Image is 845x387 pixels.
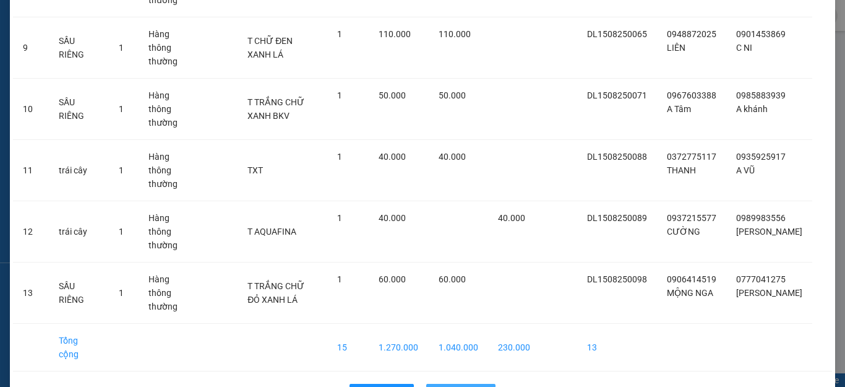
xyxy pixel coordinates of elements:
[439,274,466,284] span: 60.000
[49,201,109,263] td: trái cây
[379,213,406,223] span: 40.000
[337,152,342,162] span: 1
[736,288,802,298] span: [PERSON_NAME]
[247,36,293,59] span: T CHỮ ĐEN XANH LÁ
[337,274,342,284] span: 1
[736,152,786,162] span: 0935925917
[736,90,786,100] span: 0985883939
[577,324,657,372] td: 13
[736,227,802,237] span: [PERSON_NAME]
[49,140,109,201] td: trái cây
[327,324,369,372] td: 15
[119,43,124,53] span: 1
[667,104,691,114] span: A Tâm
[667,165,696,175] span: THANH
[379,29,411,39] span: 110.000
[247,227,296,237] span: T AQUAFINA
[736,29,786,39] span: 0901453869
[736,213,786,223] span: 0989983556
[119,288,124,298] span: 1
[13,17,49,79] td: 9
[139,140,195,201] td: Hàng thông thường
[247,97,304,121] span: T TRẮNG CHỮ XANH BKV
[27,81,159,91] span: ----------------------------------------------
[439,152,466,162] span: 40.000
[667,288,713,298] span: MỘNG NGA
[587,152,647,162] span: DL1508250088
[119,165,124,175] span: 1
[439,29,471,39] span: 110.000
[667,152,716,162] span: 0372775117
[49,263,109,324] td: SẦU RIÊNG
[379,274,406,284] span: 60.000
[94,71,140,77] span: ĐT: 0935 882 082
[439,90,466,100] span: 50.000
[667,90,716,100] span: 0967603388
[83,30,136,40] strong: 1900 633 614
[498,213,525,223] span: 40.000
[379,90,406,100] span: 50.000
[5,48,76,54] span: VP Gửi: [PERSON_NAME]
[13,79,49,140] td: 10
[667,29,716,39] span: 0948872025
[667,274,716,284] span: 0906414519
[139,263,195,324] td: Hàng thông thường
[94,45,156,57] span: VP Nhận: [GEOGRAPHIC_DATA]
[587,213,647,223] span: DL1508250089
[49,17,109,79] td: SẦU RIÊNG
[13,263,49,324] td: 13
[48,20,171,28] strong: NHẬN HÀNG NHANH - GIAO TỐC HÀNH
[587,29,647,39] span: DL1508250065
[5,71,49,77] span: ĐT:0931 608 606
[94,61,175,67] span: ĐC: 266 Đồng Đen, P10, Q TB
[337,213,342,223] span: 1
[667,227,700,237] span: CƯỜNG
[736,104,768,114] span: A khánh
[667,43,685,53] span: LIÊN
[139,79,195,140] td: Hàng thông thường
[13,140,49,201] td: 11
[667,213,716,223] span: 0937215577
[119,227,124,237] span: 1
[13,201,49,263] td: 12
[5,8,36,39] img: logo
[337,29,342,39] span: 1
[488,324,540,372] td: 230.000
[247,165,263,175] span: TXT
[46,7,173,19] span: CTY TNHH DLVT TIẾN OANH
[736,274,786,284] span: 0777041275
[139,201,195,263] td: Hàng thông thường
[139,17,195,79] td: Hàng thông thường
[247,281,304,305] span: T TRẮNG CHỮ ĐỎ XANH LÁ
[49,324,109,372] td: Tổng cộng
[736,43,752,53] span: C NI
[429,324,488,372] td: 1.040.000
[369,324,428,372] td: 1.270.000
[49,79,109,140] td: SẦU RIÊNG
[5,61,66,67] span: ĐC: QL14, Chợ Đạt Lý
[379,152,406,162] span: 40.000
[736,165,755,175] span: A VŨ
[587,274,647,284] span: DL1508250098
[119,104,124,114] span: 1
[587,90,647,100] span: DL1508250071
[337,90,342,100] span: 1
